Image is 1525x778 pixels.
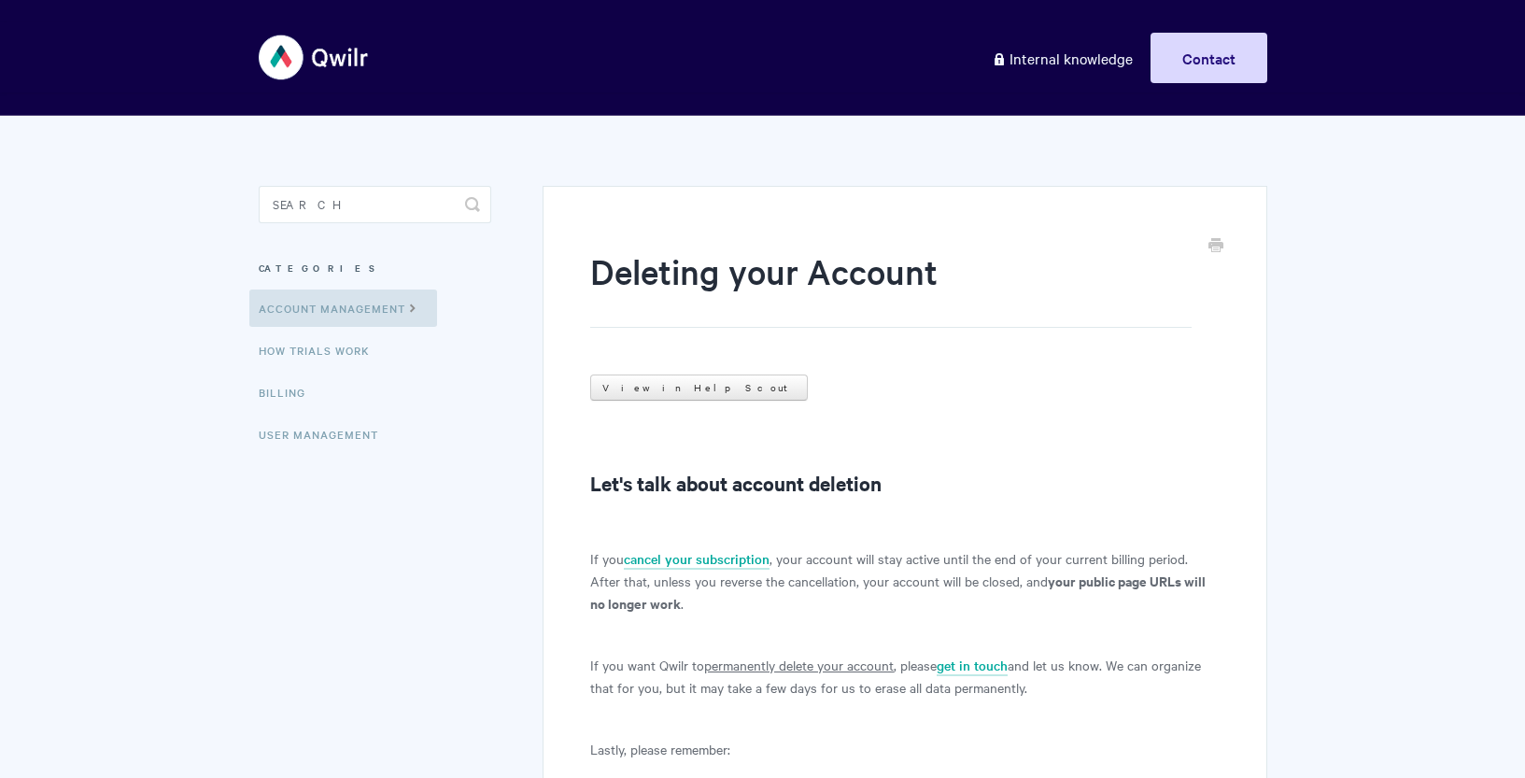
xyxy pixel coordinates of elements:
[704,656,894,674] u: permanently delete your account
[259,374,319,411] a: Billing
[590,248,1191,328] h1: Deleting your Account
[259,22,370,92] img: Qwilr Help Center
[590,468,1219,498] h2: Let's talk about account deletion
[978,33,1147,83] a: Internal knowledge
[624,549,770,570] a: cancel your subscription
[249,290,437,327] a: Account Management
[590,654,1219,699] p: If you want Qwilr to , please and let us know. We can organize that for you, but it may take a fe...
[259,416,392,453] a: User Management
[259,332,384,369] a: How Trials Work
[590,738,1219,760] p: Lastly, please remember:
[1208,236,1223,257] a: Print this Article
[590,547,1219,615] p: If you , your account will stay active until the end of your current billing period. After that, ...
[259,186,491,223] input: Search
[590,375,808,401] a: View in Help Scout
[937,656,1008,676] a: get in touch
[1151,33,1267,83] a: Contact
[259,251,491,285] h3: Categories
